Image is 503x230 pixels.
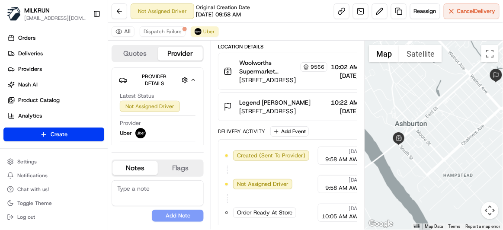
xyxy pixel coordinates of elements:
button: Notifications [3,169,104,182]
span: Product Catalog [18,96,60,104]
span: Not Assigned Driver [237,180,288,188]
span: [DATE] 09:58 AM [196,11,241,19]
a: Terms [449,224,461,229]
button: Notes [112,161,158,175]
button: Log out [3,211,104,223]
a: Analytics [3,109,108,123]
button: Map camera controls [481,202,499,219]
span: Reassign [414,7,436,15]
span: Settings [17,158,37,165]
span: Create [51,131,67,138]
a: Report a map error [466,224,500,229]
img: uber-new-logo.jpeg [135,128,146,138]
span: Dispatch Failure [144,28,182,35]
span: Nash AI [18,81,38,89]
button: Toggle Theme [3,197,104,209]
button: CancelDelivery [444,3,500,19]
span: [STREET_ADDRESS] [239,76,327,84]
button: Provider Details [119,71,196,89]
span: Legend [PERSON_NAME] [239,98,311,107]
a: Nash AI [3,78,108,92]
button: Show street map [369,45,399,62]
span: Toggle Theme [17,200,52,207]
button: Show satellite imagery [399,45,442,62]
span: 10:02 AM [331,63,359,71]
span: Providers [18,65,42,73]
span: Analytics [18,112,42,120]
img: Google [367,218,395,230]
img: MILKRUN [7,7,21,21]
button: Uber [191,26,219,37]
button: Create [3,128,104,141]
span: Chat with us! [17,186,49,193]
span: Orders [18,34,35,42]
span: Created (Sent To Provider) [237,152,305,160]
span: [DATE] [349,176,365,183]
a: Orders [3,31,108,45]
span: 9:58 AM AWST [325,156,365,163]
a: Providers [3,62,108,76]
button: Quotes [112,47,158,61]
img: uber-new-logo.jpeg [195,28,202,35]
button: Keyboard shortcuts [414,224,420,228]
span: Provider [120,119,141,127]
span: 9:58 AM AWST [325,184,365,192]
button: [EMAIL_ADDRESS][DOMAIN_NAME] [24,15,86,22]
span: Woolworths Supermarket [GEOGRAPHIC_DATA] - [GEOGRAPHIC_DATA] South Countdown Store Manager [239,58,299,76]
div: Delivery Activity [218,128,265,135]
span: 10:22 AM [331,98,359,107]
span: Uber [203,28,215,35]
span: Provider Details [142,73,167,87]
span: Deliveries [18,50,43,57]
button: Settings [3,156,104,168]
button: Toggle fullscreen view [481,45,499,62]
span: Uber [120,129,132,137]
span: Log out [17,214,35,220]
button: Dispatch Failure [140,26,186,37]
button: Chat with us! [3,183,104,195]
span: [STREET_ADDRESS] [239,107,311,115]
span: [DATE] [349,148,365,155]
button: Flags [158,161,203,175]
span: 10:05 AM AWST [322,213,365,220]
span: Order Ready At Store [237,209,292,217]
a: Product Catalog [3,93,108,107]
a: Open this area in Google Maps (opens a new window) [367,218,395,230]
button: Map Data [425,224,443,230]
button: Add Event [270,126,309,137]
button: MILKRUNMILKRUN[EMAIL_ADDRESS][DOMAIN_NAME] [3,3,90,24]
span: [DATE] [331,71,359,80]
span: [DATE] [349,205,365,212]
span: [DATE] [331,107,359,115]
span: Notifications [17,172,48,179]
a: Deliveries [3,47,108,61]
div: Location Details [218,43,375,50]
button: Legend [PERSON_NAME][STREET_ADDRESS]10:22 AM[DATE] [218,93,374,121]
button: Reassign [410,3,440,19]
button: MILKRUN [24,6,50,15]
button: All [112,26,135,37]
span: Original Creation Date [196,4,250,11]
button: Provider [158,47,203,61]
span: 9566 [311,64,324,70]
button: Woolworths Supermarket [GEOGRAPHIC_DATA] - [GEOGRAPHIC_DATA] South Countdown Store Manager9566[ST... [218,53,374,89]
span: Latest Status [120,92,154,100]
span: Cancel Delivery [457,7,496,15]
